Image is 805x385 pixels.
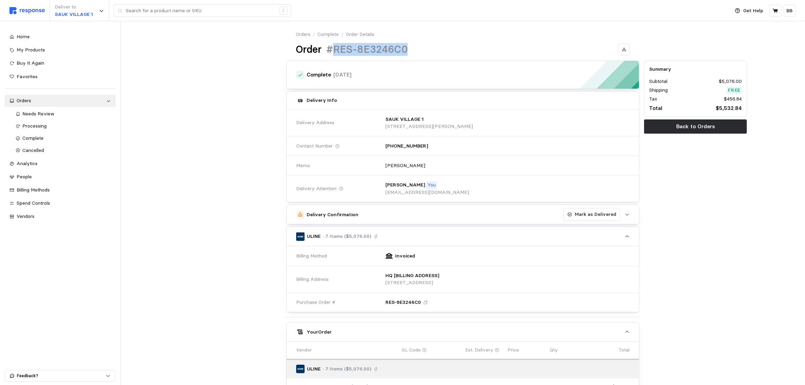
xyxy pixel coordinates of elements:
div: ULINE· 7 Items ($5,076.00) [287,246,639,312]
p: Feedback? [17,373,106,379]
p: [DATE] [333,70,352,79]
a: Analytics [5,158,116,170]
a: Needs Review [11,108,116,120]
span: Cancelled [23,147,44,153]
p: Est. Delivery [465,346,493,354]
a: Vendors [5,210,116,223]
p: Qty [550,346,558,354]
span: Needs Review [23,111,55,117]
a: Orders [5,95,116,107]
h1: Order [296,43,322,56]
p: Invoiced [395,252,415,260]
h5: Summary [649,66,742,73]
h4: Complete [307,71,331,79]
a: People [5,171,116,183]
button: Feedback? [5,370,115,381]
span: Analytics [17,160,38,166]
p: HQ [BILLING ADDRESS] [385,272,439,279]
p: Free [728,87,741,94]
p: SAUK VILLAGE 1 [55,11,93,18]
span: Delivery Address [296,119,334,127]
button: YourOrder [287,322,639,341]
span: Delivery Attention [296,185,336,192]
p: $5,532.84 [716,104,742,112]
a: Spend Controls [5,197,116,209]
p: [STREET_ADDRESS] [385,279,439,287]
span: Buy It Again [17,60,44,66]
a: My Products [5,44,116,56]
img: svg%3e [9,7,45,14]
p: ULINE [307,233,321,240]
p: Get Help [743,7,763,15]
p: [STREET_ADDRESS][PERSON_NAME] [385,123,473,130]
p: · 7 Items ($5,076.00) [323,233,371,240]
p: [PHONE_NUMBER] [385,142,428,150]
p: BB [787,7,793,15]
button: Delivery ConfirmationMark as Delivered [287,205,639,224]
a: Billing Methods [5,184,116,196]
p: ULINE [307,365,321,373]
p: Price [507,346,519,354]
span: Spend Controls [17,200,50,206]
a: Buy It Again [5,57,116,69]
span: Processing [23,123,47,129]
p: SAUK VILLAGE 1 [385,116,424,123]
h5: Delivery Confirmation [307,211,358,218]
p: [EMAIL_ADDRESS][DOMAIN_NAME] [385,189,469,196]
p: Vendor [296,346,312,354]
p: Shipping [649,87,668,94]
span: Contact Number [296,142,333,150]
span: My Products [17,47,45,53]
input: Search for a product name or SKU [126,5,276,17]
a: Orders [296,31,310,38]
a: Favorites [5,71,116,83]
span: Purchase Order # [296,299,335,306]
p: [PERSON_NAME] [385,162,425,169]
p: / [341,31,344,38]
button: Mark as Delivered [563,208,620,221]
button: ULINE· 7 Items ($5,076.00) [287,227,639,246]
h5: Your Order [307,329,332,336]
span: Complete [23,135,44,141]
a: Home [5,31,116,43]
p: RES-8E3246C0 [385,299,421,306]
p: Tax [649,95,657,103]
span: Billing Method [296,252,327,260]
p: $456.84 [724,95,742,103]
p: Total [649,104,662,112]
a: Complete [317,31,339,38]
button: Get Help [731,4,767,17]
p: $5,076.00 [719,78,742,85]
span: Billing Address [296,276,329,283]
button: BB [784,5,796,17]
div: Orders [17,97,104,105]
p: Deliver to [55,3,93,11]
span: Favorites [17,73,38,80]
a: Processing [11,120,116,132]
a: Complete [11,132,116,144]
p: Order Details [346,31,374,38]
p: Subtotal [649,78,667,85]
p: [PERSON_NAME] [385,181,425,189]
span: People [17,174,32,180]
p: Total [619,346,630,354]
div: / [279,7,287,15]
span: Memo [296,162,310,169]
p: · 7 Items ($5,076.00) [323,365,371,373]
h5: Delivery Info [307,97,337,104]
span: Billing Methods [17,187,50,193]
button: Back to Orders [644,119,747,134]
a: Cancelled [11,144,116,157]
p: / [313,31,315,38]
p: GL Code [402,346,421,354]
p: You [427,181,436,189]
p: Mark as Delivered [575,211,616,218]
span: Vendors [17,213,34,219]
span: Home [17,33,30,40]
h1: #RES-8E3246C0 [326,43,408,56]
p: Back to Orders [676,122,715,131]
